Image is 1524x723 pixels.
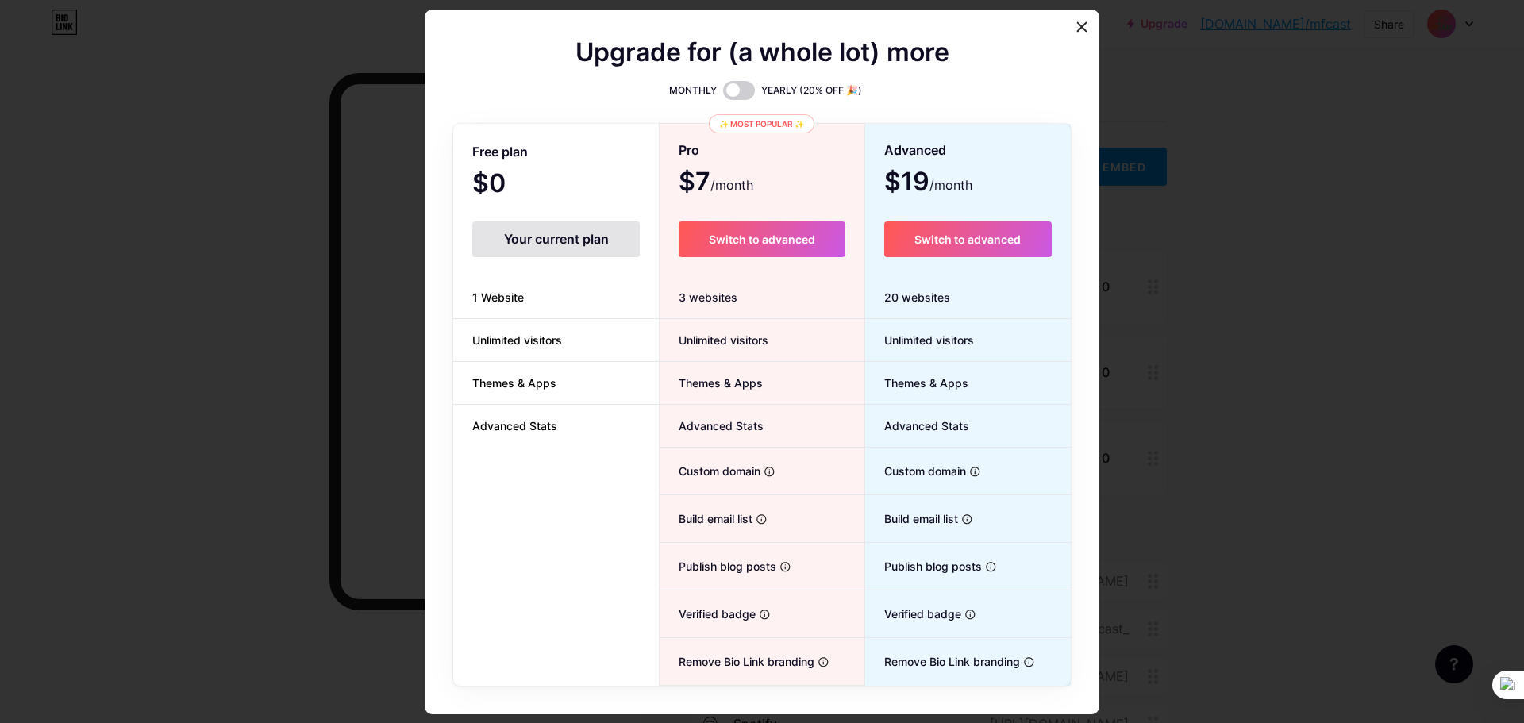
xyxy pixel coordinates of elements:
[472,221,640,257] div: Your current plan
[660,463,760,479] span: Custom domain
[865,332,974,348] span: Unlimited visitors
[865,653,1020,670] span: Remove Bio Link branding
[761,83,862,98] span: YEARLY (20% OFF 🎉)
[884,137,946,164] span: Advanced
[669,83,717,98] span: MONTHLY
[453,375,575,391] span: Themes & Apps
[453,289,543,306] span: 1 Website
[865,375,968,391] span: Themes & Apps
[865,276,1071,319] div: 20 websites
[679,172,753,194] span: $7
[575,43,949,62] span: Upgrade for (a whole lot) more
[453,417,576,434] span: Advanced Stats
[865,558,982,575] span: Publish blog posts
[884,172,972,194] span: $19
[472,138,528,166] span: Free plan
[453,332,581,348] span: Unlimited visitors
[914,233,1021,246] span: Switch to advanced
[660,417,764,434] span: Advanced Stats
[710,175,753,194] span: /month
[660,276,864,319] div: 3 websites
[660,510,752,527] span: Build email list
[660,375,763,391] span: Themes & Apps
[865,417,969,434] span: Advanced Stats
[709,233,815,246] span: Switch to advanced
[865,463,966,479] span: Custom domain
[679,221,845,257] button: Switch to advanced
[865,606,961,622] span: Verified badge
[660,558,776,575] span: Publish blog posts
[660,606,756,622] span: Verified badge
[865,510,958,527] span: Build email list
[884,221,1052,257] button: Switch to advanced
[660,332,768,348] span: Unlimited visitors
[660,653,814,670] span: Remove Bio Link branding
[929,175,972,194] span: /month
[709,114,814,133] div: ✨ Most popular ✨
[472,174,548,196] span: $0
[679,137,699,164] span: Pro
